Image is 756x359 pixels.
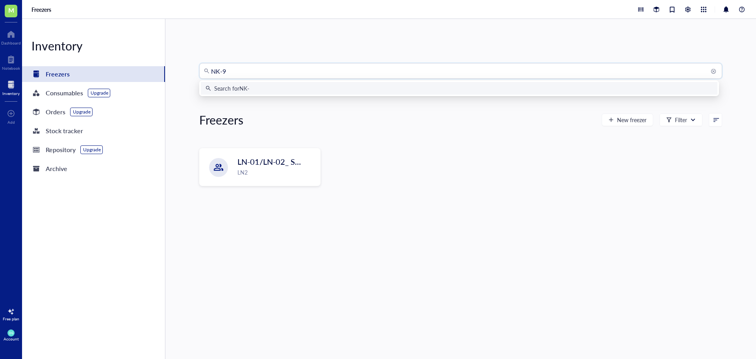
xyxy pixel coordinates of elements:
button: New freezer [602,113,653,126]
div: Stock tracker [46,125,83,136]
div: Upgrade [91,90,108,96]
div: Inventory [22,38,165,54]
div: Free plan [3,316,19,321]
div: Account [4,337,19,341]
a: Stock tracker [22,123,165,139]
div: Filter [675,115,687,124]
div: Freezers [46,69,70,80]
div: Notebook [2,66,20,71]
a: ConsumablesUpgrade [22,85,165,101]
div: Freezers [199,112,243,128]
div: Orders [46,106,65,117]
a: Archive [22,161,165,177]
a: RepositoryUpgrade [22,142,165,158]
span: New freezer [617,117,647,123]
a: Notebook [2,53,20,71]
a: Dashboard [1,28,21,45]
div: Search for NK- [214,84,249,93]
a: OrdersUpgrade [22,104,165,120]
div: Consumables [46,87,83,99]
div: Upgrade [73,109,91,115]
a: Inventory [2,78,20,96]
div: Upgrade [83,147,101,153]
span: LN-01/LN-02_ SMALL/BIG STORAGE ROOM [237,156,398,167]
div: Dashboard [1,41,21,45]
a: Freezers [22,66,165,82]
div: LN2 [237,168,315,177]
a: Freezers [31,6,53,13]
div: Archive [46,163,67,174]
span: DG [9,331,13,335]
div: Add [7,120,15,125]
div: Repository [46,144,76,155]
span: M [8,5,14,15]
div: Inventory [2,91,20,96]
